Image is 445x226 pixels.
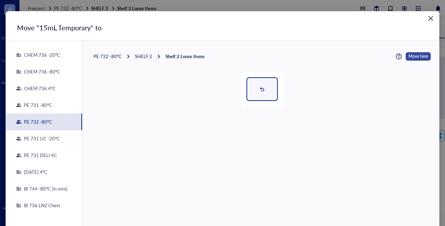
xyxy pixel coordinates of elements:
div: CHEM 736 -80°C [21,69,60,75]
span: Move here [408,52,428,61]
div: Move "15mL Temporary" to [17,23,417,32]
div: SHELF 2 [135,53,152,60]
div: PE 732 -80°C [21,119,52,125]
div: BI 744 -80°C [in vivo] [21,186,67,192]
span: Close [425,18,436,27]
div: BI 736 LN2 Chest [21,202,60,209]
div: PE 731 DELI 4C [21,152,57,158]
div: CHEM 736 -20°C [21,52,60,58]
button: Move here [406,52,431,61]
div: [DATE] 4°C [21,169,47,175]
button: Close [425,17,436,28]
div: PE 731 -80°C [21,102,52,108]
div: PE 731 UC -20°C [21,135,60,142]
div: CHEM 736 4°C [21,85,56,92]
div: PE 732 -80°C [94,53,122,60]
div: Shelf 2 Loose Items [165,53,205,60]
